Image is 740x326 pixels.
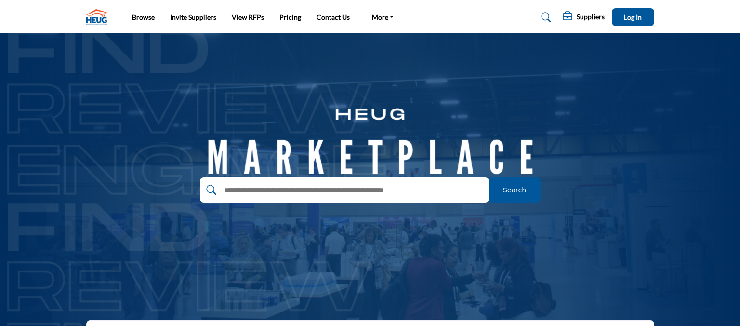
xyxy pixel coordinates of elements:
span: Search [503,185,526,195]
span: Log In [624,13,642,21]
a: Contact Us [317,13,350,21]
button: Log In [612,8,654,26]
img: Site Logo [86,9,112,25]
a: Pricing [279,13,301,21]
a: Browse [132,13,155,21]
h5: Suppliers [577,13,605,21]
div: Suppliers [563,12,605,23]
a: More [365,11,401,24]
a: Search [532,10,557,25]
a: Invite Suppliers [170,13,216,21]
a: View RFPs [232,13,264,21]
button: Search [489,177,541,203]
